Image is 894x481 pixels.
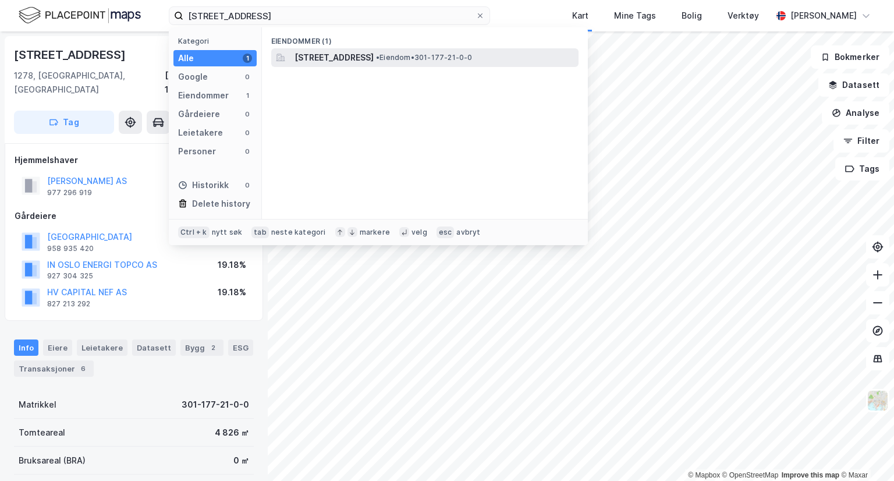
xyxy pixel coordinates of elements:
[243,54,252,63] div: 1
[47,271,93,281] div: 927 304 325
[835,157,889,181] button: Tags
[14,111,114,134] button: Tag
[14,69,165,97] div: 1278, [GEOGRAPHIC_DATA], [GEOGRAPHIC_DATA]
[295,51,374,65] span: [STREET_ADDRESS]
[15,153,253,167] div: Hjemmelshaver
[178,107,220,121] div: Gårdeiere
[833,129,889,153] button: Filter
[243,109,252,119] div: 0
[411,228,427,237] div: velg
[218,285,246,299] div: 19.18%
[228,339,253,356] div: ESG
[437,227,455,238] div: esc
[212,228,243,237] div: nytt søk
[790,9,857,23] div: [PERSON_NAME]
[836,425,894,481] div: Kontrollprogram for chat
[218,258,246,272] div: 19.18%
[19,5,141,26] img: logo.f888ab2527a4732fd821a326f86c7f29.svg
[867,390,889,412] img: Z
[243,147,252,156] div: 0
[682,9,702,23] div: Bolig
[47,244,94,253] div: 958 935 420
[243,128,252,137] div: 0
[77,339,127,356] div: Leietakere
[47,188,92,197] div: 977 296 919
[178,51,194,65] div: Alle
[233,454,249,468] div: 0 ㎡
[360,228,390,237] div: markere
[180,339,223,356] div: Bygg
[178,144,216,158] div: Personer
[836,425,894,481] iframe: Chat Widget
[47,299,90,309] div: 827 213 292
[192,197,250,211] div: Delete history
[728,9,759,23] div: Verktøy
[165,69,254,97] div: [GEOGRAPHIC_DATA], 177/21
[14,360,94,377] div: Transaksjoner
[15,209,253,223] div: Gårdeiere
[822,101,889,125] button: Analyse
[19,454,86,468] div: Bruksareal (BRA)
[811,45,889,69] button: Bokmerker
[818,73,889,97] button: Datasett
[262,27,588,48] div: Eiendommer (1)
[178,126,223,140] div: Leietakere
[178,227,210,238] div: Ctrl + k
[215,426,249,440] div: 4 826 ㎡
[251,227,269,238] div: tab
[178,70,208,84] div: Google
[722,471,779,479] a: OpenStreetMap
[14,339,38,356] div: Info
[178,178,229,192] div: Historikk
[271,228,326,237] div: neste kategori
[207,342,219,353] div: 2
[182,398,249,412] div: 301-177-21-0-0
[183,7,476,24] input: Søk på adresse, matrikkel, gårdeiere, leietakere eller personer
[376,53,379,62] span: •
[243,181,252,190] div: 0
[43,339,72,356] div: Eiere
[132,339,176,356] div: Datasett
[19,426,65,440] div: Tomteareal
[376,53,473,62] span: Eiendom • 301-177-21-0-0
[178,89,229,102] div: Eiendommer
[688,471,720,479] a: Mapbox
[14,45,128,64] div: [STREET_ADDRESS]
[572,9,588,23] div: Kart
[614,9,656,23] div: Mine Tags
[243,72,252,82] div: 0
[243,91,252,100] div: 1
[456,228,480,237] div: avbryt
[178,37,257,45] div: Kategori
[19,398,56,412] div: Matrikkel
[782,471,839,479] a: Improve this map
[77,363,89,374] div: 6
